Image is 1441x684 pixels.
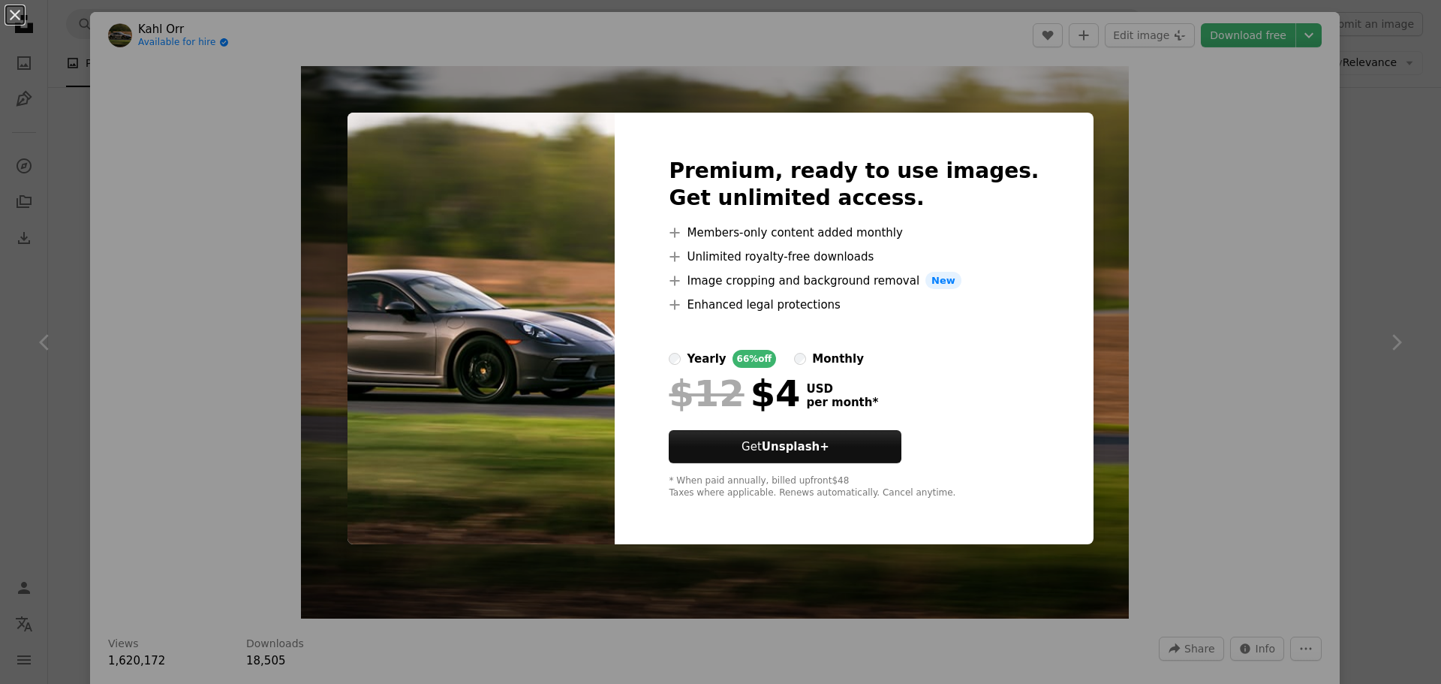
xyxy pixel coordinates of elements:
input: yearly66%off [669,353,681,365]
span: per month * [806,396,878,409]
div: $4 [669,374,800,413]
img: photo-1592853625511-ad0edcc69c07 [347,113,615,545]
button: GetUnsplash+ [669,430,901,463]
div: 66% off [733,350,777,368]
span: $12 [669,374,744,413]
div: * When paid annually, billed upfront $48 Taxes where applicable. Renews automatically. Cancel any... [669,475,1039,499]
div: monthly [812,350,864,368]
li: Unlimited royalty-free downloads [669,248,1039,266]
span: New [925,272,961,290]
strong: Unsplash+ [762,440,829,453]
input: monthly [794,353,806,365]
li: Enhanced legal protections [669,296,1039,314]
li: Members-only content added monthly [669,224,1039,242]
li: Image cropping and background removal [669,272,1039,290]
div: yearly [687,350,726,368]
h2: Premium, ready to use images. Get unlimited access. [669,158,1039,212]
span: USD [806,382,878,396]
